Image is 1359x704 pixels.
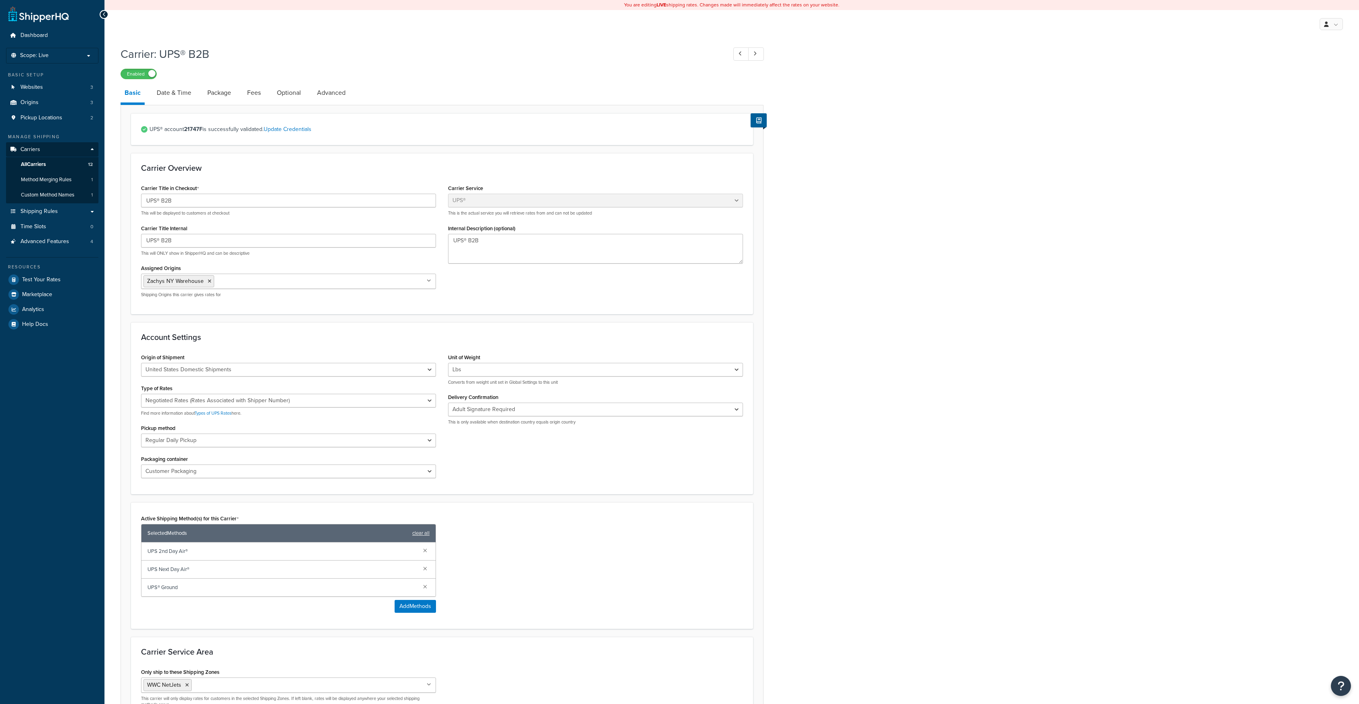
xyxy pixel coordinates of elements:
[448,234,743,264] textarea: UPS® B2B
[90,99,93,106] span: 3
[141,385,172,391] label: Type of Rates
[6,219,98,234] a: Time Slots0
[748,47,764,61] a: Next Record
[141,333,743,342] h3: Account Settings
[147,546,417,557] span: UPS 2nd Day Air®
[22,321,48,328] span: Help Docs
[91,192,93,199] span: 1
[21,176,72,183] span: Method Merging Rules
[22,276,61,283] span: Test Your Rates
[141,185,199,192] label: Carrier Title in Checkout
[141,669,219,675] label: Only ship to these Shipping Zones
[141,250,436,256] p: This will ONLY show in ShipperHQ and can be descriptive
[141,425,176,431] label: Pickup method
[22,306,44,313] span: Analytics
[20,146,40,153] span: Carriers
[90,115,93,121] span: 2
[1331,676,1351,696] button: Open Resource Center
[141,210,436,216] p: This will be displayed to customers at checkout
[88,161,93,168] span: 12
[6,80,98,95] li: Websites
[20,84,43,91] span: Websites
[448,225,516,231] label: Internal Description (optional)
[90,84,93,91] span: 3
[6,204,98,219] a: Shipping Rules
[20,32,48,39] span: Dashboard
[147,564,417,575] span: UPS Next Day Air®
[448,419,743,425] p: This is only available when destination country equals origin country
[203,83,235,102] a: Package
[147,277,204,285] span: Zachys NY Warehouse
[6,287,98,302] a: Marketplace
[141,265,181,271] label: Assigned Origins
[6,317,98,332] a: Help Docs
[20,223,46,230] span: Time Slots
[6,95,98,110] a: Origins3
[20,115,62,121] span: Pickup Locations
[147,528,408,539] span: Selected Methods
[6,219,98,234] li: Time Slots
[141,516,239,522] label: Active Shipping Method(s) for this Carrier
[121,69,156,79] label: Enabled
[147,582,417,593] span: UPS® Ground
[6,142,98,157] a: Carriers
[243,83,265,102] a: Fees
[6,272,98,287] a: Test Your Rates
[20,208,58,215] span: Shipping Rules
[149,124,743,135] span: UPS® account is successfully validated.
[90,238,93,245] span: 4
[141,456,188,462] label: Packaging container
[20,99,39,106] span: Origins
[6,172,98,187] a: Method Merging Rules1
[733,47,749,61] a: Previous Record
[141,647,743,656] h3: Carrier Service Area
[6,157,98,172] a: AllCarriers12
[448,210,743,216] p: This is the actual service you will retrieve rates from and can not be updated
[412,528,430,539] a: clear all
[273,83,305,102] a: Optional
[751,113,767,127] button: Show Help Docs
[448,185,483,191] label: Carrier Service
[657,1,666,8] b: LIVE
[6,133,98,140] div: Manage Shipping
[448,354,480,360] label: Unit of Weight
[313,83,350,102] a: Advanced
[395,600,436,613] button: AddMethods
[141,164,743,172] h3: Carrier Overview
[121,83,145,105] a: Basic
[264,125,311,133] a: Update Credentials
[6,28,98,43] a: Dashboard
[6,234,98,249] li: Advanced Features
[153,83,195,102] a: Date & Time
[21,192,74,199] span: Custom Method Names
[20,238,69,245] span: Advanced Features
[141,354,184,360] label: Origin of Shipment
[6,188,98,203] li: Custom Method Names
[121,46,718,62] h1: Carrier: UPS® B2B
[141,292,436,298] p: Shipping Origins this carrier gives rates for
[448,379,743,385] p: Converts from weight unit set in Global Settings to this unit
[6,302,98,317] a: Analytics
[6,95,98,110] li: Origins
[90,223,93,230] span: 0
[20,52,49,59] span: Scope: Live
[141,225,187,231] label: Carrier Title Internal
[6,172,98,187] li: Method Merging Rules
[91,176,93,183] span: 1
[6,188,98,203] a: Custom Method Names1
[147,681,181,689] span: WWC NetJets
[6,111,98,125] li: Pickup Locations
[6,234,98,249] a: Advanced Features4
[194,410,231,416] a: Types of UPS Rates
[141,410,436,416] p: Find more information about here.
[6,142,98,203] li: Carriers
[6,111,98,125] a: Pickup Locations2
[6,264,98,270] div: Resources
[184,125,203,133] strong: 21747F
